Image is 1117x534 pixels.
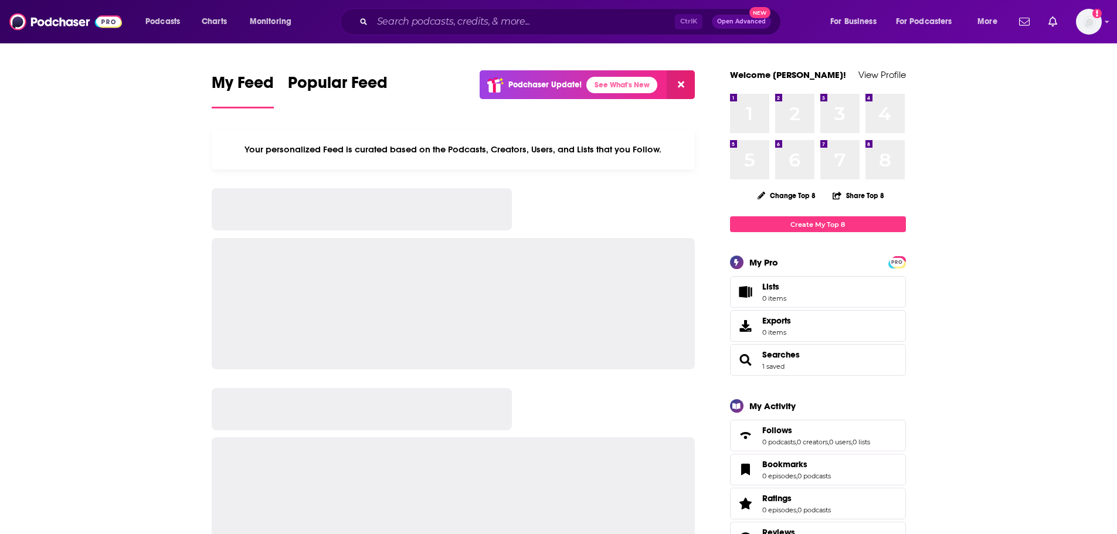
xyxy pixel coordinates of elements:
[212,130,695,169] div: Your personalized Feed is curated based on the Podcasts, Creators, Users, and Lists that you Follow.
[145,13,180,30] span: Podcasts
[796,506,797,514] span: ,
[730,276,906,308] a: Lists
[830,13,877,30] span: For Business
[508,80,582,90] p: Podchaser Update!
[1014,12,1034,32] a: Show notifications dropdown
[749,257,778,268] div: My Pro
[137,12,195,31] button: open menu
[977,13,997,30] span: More
[890,258,904,267] span: PRO
[1076,9,1102,35] span: Logged in as LaurieM8
[734,284,758,300] span: Lists
[762,493,792,504] span: Ratings
[730,454,906,485] span: Bookmarks
[734,495,758,512] a: Ratings
[762,438,796,446] a: 0 podcasts
[832,184,885,207] button: Share Top 8
[888,12,969,31] button: open menu
[242,12,307,31] button: open menu
[762,459,831,470] a: Bookmarks
[586,77,657,93] a: See What's New
[797,438,828,446] a: 0 creators
[730,344,906,376] span: Searches
[762,315,791,326] span: Exports
[351,8,792,35] div: Search podcasts, credits, & more...
[796,438,797,446] span: ,
[762,459,807,470] span: Bookmarks
[675,14,702,29] span: Ctrl K
[762,425,870,436] a: Follows
[762,362,785,370] a: 1 saved
[288,73,388,108] a: Popular Feed
[762,328,791,336] span: 0 items
[762,294,786,302] span: 0 items
[712,15,771,29] button: Open AdvancedNew
[734,352,758,368] a: Searches
[1076,9,1102,35] img: User Profile
[851,438,853,446] span: ,
[829,438,851,446] a: 0 users
[890,257,904,266] a: PRO
[372,12,675,31] input: Search podcasts, credits, & more...
[1092,9,1102,18] svg: Add a profile image
[730,69,846,80] a: Welcome [PERSON_NAME]!
[896,13,952,30] span: For Podcasters
[202,13,227,30] span: Charts
[749,7,770,18] span: New
[796,472,797,480] span: ,
[734,427,758,444] a: Follows
[969,12,1012,31] button: open menu
[730,310,906,342] a: Exports
[212,73,274,100] span: My Feed
[762,425,792,436] span: Follows
[858,69,906,80] a: View Profile
[1044,12,1062,32] a: Show notifications dropdown
[730,488,906,519] span: Ratings
[288,73,388,100] span: Popular Feed
[749,400,796,411] div: My Activity
[730,420,906,451] span: Follows
[751,188,823,203] button: Change Top 8
[762,281,786,292] span: Lists
[9,11,122,33] img: Podchaser - Follow, Share and Rate Podcasts
[734,318,758,334] span: Exports
[853,438,870,446] a: 0 lists
[828,438,829,446] span: ,
[194,12,234,31] a: Charts
[762,506,796,514] a: 0 episodes
[797,506,831,514] a: 0 podcasts
[797,472,831,480] a: 0 podcasts
[822,12,891,31] button: open menu
[762,349,800,360] a: Searches
[212,73,274,108] a: My Feed
[762,472,796,480] a: 0 episodes
[717,19,766,25] span: Open Advanced
[734,461,758,478] a: Bookmarks
[762,493,831,504] a: Ratings
[1076,9,1102,35] button: Show profile menu
[730,216,906,232] a: Create My Top 8
[250,13,291,30] span: Monitoring
[762,281,779,292] span: Lists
